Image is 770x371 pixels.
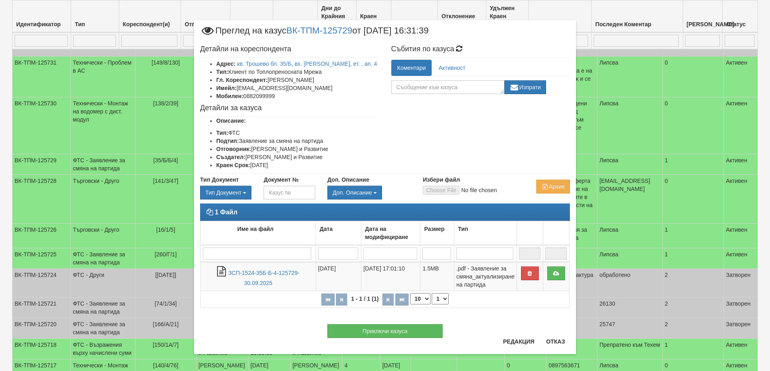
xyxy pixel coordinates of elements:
button: Изпрати [504,80,546,94]
td: [DATE] 17:01:10 [361,262,420,291]
button: Предишна страница [336,293,347,306]
a: кв. Трошево бл. 35/Б, вх. [PERSON_NAME], ет. , ап. 4 [237,61,377,67]
button: Следваща страница [382,293,394,306]
td: .pdf - Заявление за смяна_актуализиране на партида [454,262,517,291]
button: Отказ [541,335,570,348]
b: Отговорник: [216,146,251,152]
div: Двоен клик, за изчистване на избраната стойност. [327,186,411,199]
b: Гл. Кореспондент: [216,77,268,83]
td: : No sort applied, activate to apply an ascending sort [517,221,543,245]
label: Тип Документ [200,176,239,184]
a: Коментари [391,60,432,76]
span: Доп. Описание [333,189,372,196]
input: Казус № [264,186,315,199]
li: 0882099999 [216,92,379,100]
span: Преглед на казус от [DATE] 16:31:39 [200,26,428,41]
button: Доп. Описание [327,186,382,199]
b: Дата на модифициране [365,226,408,240]
a: ЗСП-1524-35Б-Б-4-125729-30.09.2025 [228,270,300,286]
li: ФТС [216,129,379,137]
b: Мобилен: [216,93,243,99]
li: [EMAIL_ADDRESS][DOMAIN_NAME] [216,84,379,92]
b: Адрес: [216,61,236,67]
strong: 1 Файл [215,209,237,216]
button: Първа страница [321,293,335,306]
span: Тип Документ [205,189,241,196]
button: Тип Документ [200,186,251,199]
td: 1.5MB [420,262,454,291]
b: Тип [458,226,468,232]
select: Брой редове на страница [410,293,430,304]
select: Страница номер [432,293,449,304]
li: [DATE] [216,161,379,169]
label: Документ № [264,176,298,184]
b: Тип: [216,130,228,136]
td: [DATE] [316,262,361,291]
label: Доп. Описание [327,176,369,184]
td: Дата на модифициране: No sort applied, activate to apply an ascending sort [361,221,420,245]
button: Редакция [498,335,539,348]
td: : No sort applied, activate to apply an ascending sort [543,221,569,245]
td: Име на файл: No sort applied, activate to apply an ascending sort [201,221,316,245]
h4: Детайли на кореспондента [200,45,379,53]
button: Последна страница [395,293,409,306]
li: [PERSON_NAME] [216,76,379,84]
a: Активност [432,60,471,76]
td: Размер: No sort applied, activate to apply an ascending sort [420,221,454,245]
li: [PERSON_NAME] и Развитие [216,145,379,153]
a: ВК-ТПМ-125729 [286,25,352,36]
b: Размер [424,226,444,232]
h4: Събития по казуса [391,45,570,53]
h4: Детайли за казуса [200,104,379,112]
b: Описание: [216,117,246,124]
b: Тип: [216,69,228,75]
b: Създател: [216,154,245,160]
b: Подтип: [216,138,239,144]
button: Архив [536,180,570,193]
li: [PERSON_NAME] и Развитие [216,153,379,161]
td: Дата: No sort applied, activate to apply an ascending sort [316,221,361,245]
b: Краен Срок: [216,162,250,168]
li: Клиент по Топлопреносната Мрежа [216,68,379,76]
div: Двоен клик, за изчистване на избраната стойност. [200,186,251,199]
label: Избери файл [423,176,460,184]
button: Приключи казуса [327,324,443,338]
b: Имейл: [216,85,236,91]
b: Дата [320,226,333,232]
span: 1 - 1 / 1 (1) [349,296,380,302]
li: Заявление за смяна на партида [216,137,379,145]
b: Име на файл [237,226,274,232]
tr: ЗСП-1524-35Б-Б-4-125729-30.09.2025.pdf - Заявление за смяна_актуализиране на партида [201,262,570,291]
td: Тип: No sort applied, activate to apply an ascending sort [454,221,517,245]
